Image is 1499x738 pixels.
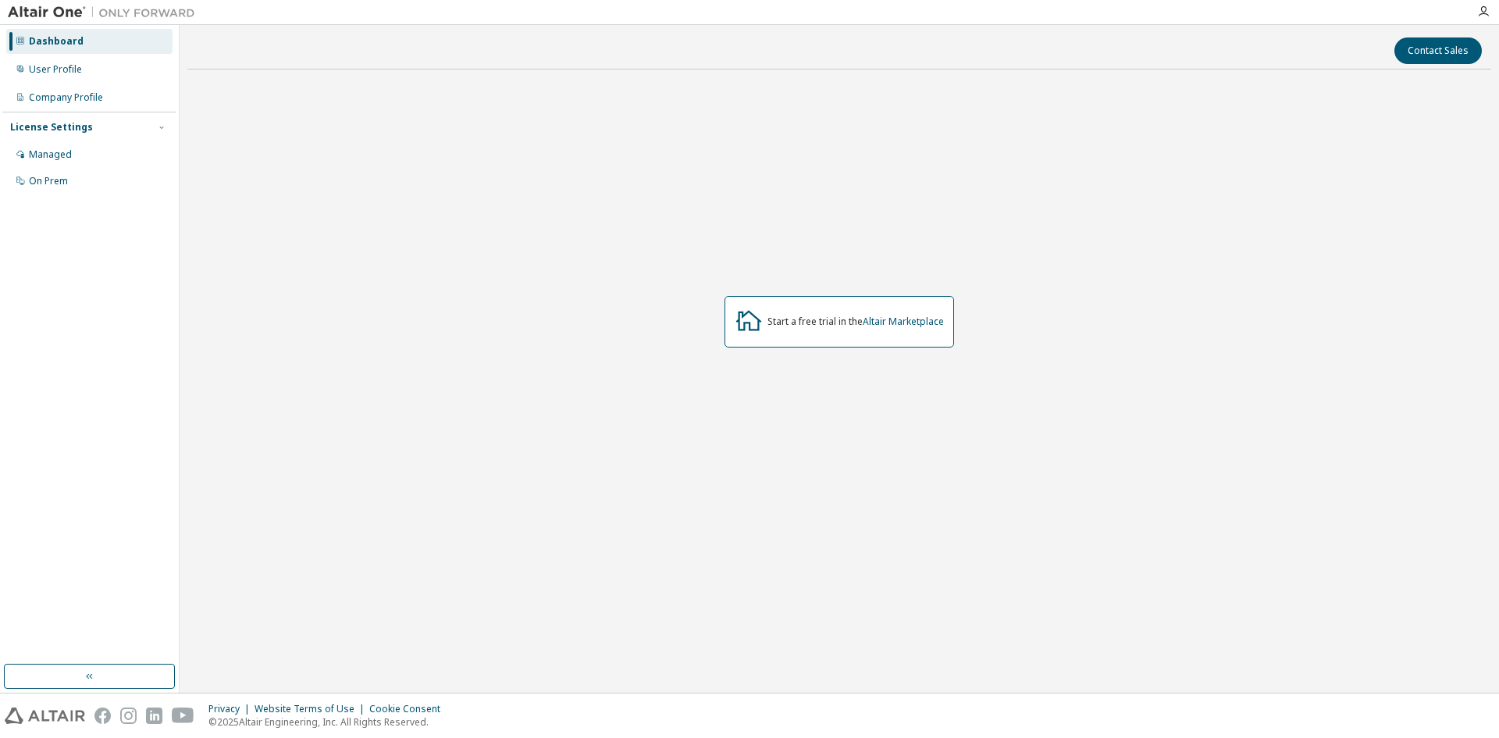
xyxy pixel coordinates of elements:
div: Start a free trial in the [767,316,944,328]
img: linkedin.svg [146,708,162,724]
div: Dashboard [29,35,84,48]
p: © 2025 Altair Engineering, Inc. All Rights Reserved. [208,715,450,729]
div: On Prem [29,175,68,187]
div: Managed [29,148,72,161]
img: youtube.svg [172,708,194,724]
div: Company Profile [29,91,103,104]
a: Altair Marketplace [863,315,944,328]
button: Contact Sales [1394,37,1482,64]
div: Privacy [208,703,255,715]
img: altair_logo.svg [5,708,85,724]
div: Cookie Consent [369,703,450,715]
div: License Settings [10,121,93,134]
img: instagram.svg [120,708,137,724]
div: User Profile [29,63,82,76]
img: facebook.svg [94,708,111,724]
img: Altair One [8,5,203,20]
div: Website Terms of Use [255,703,369,715]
